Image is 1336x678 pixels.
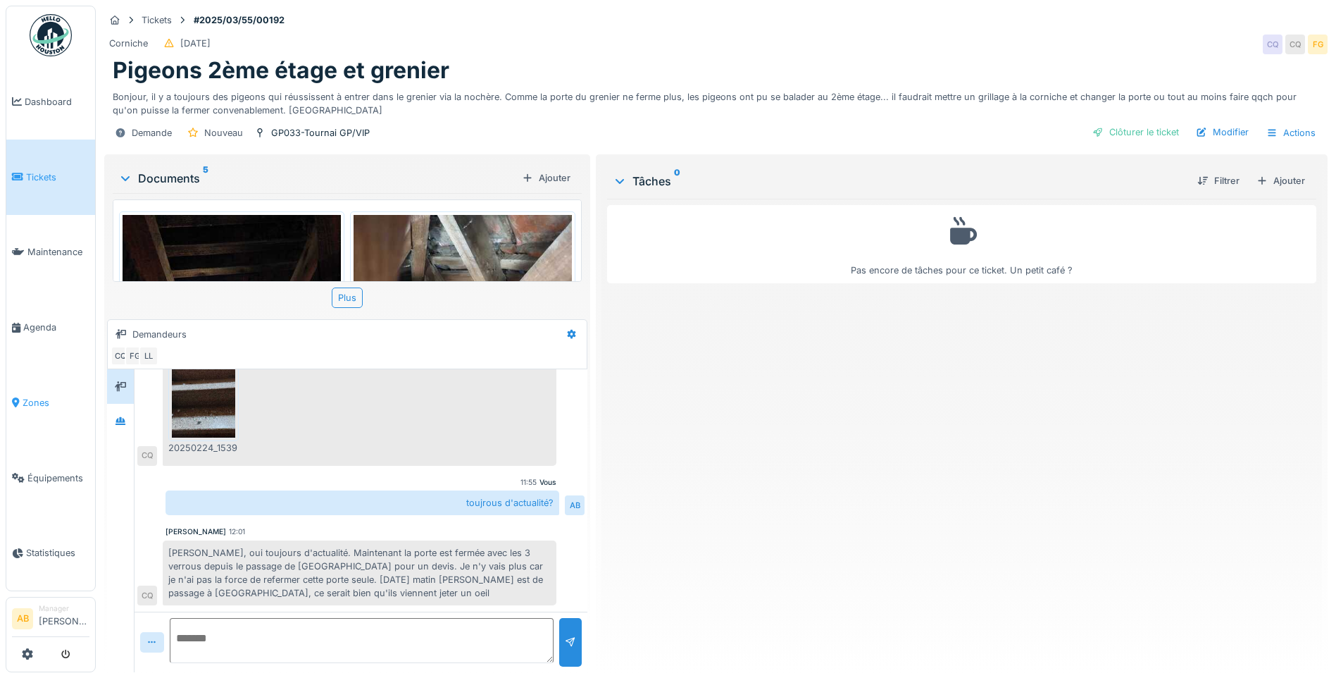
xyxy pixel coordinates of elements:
[125,346,144,366] div: FG
[137,446,157,466] div: CQ
[12,603,89,637] a: AB Manager[PERSON_NAME]
[39,603,89,634] li: [PERSON_NAME]
[180,37,211,50] div: [DATE]
[27,471,89,485] span: Équipements
[118,170,516,187] div: Documents
[168,441,239,455] div: 20250224_153948.jpg
[12,608,33,629] li: AB
[1263,35,1282,54] div: CQ
[1087,123,1185,142] div: Clôturer le ticket
[137,586,157,605] div: CQ
[30,14,72,56] img: Badge_color-CXgf-gQk.svg
[539,477,556,488] div: Vous
[27,245,89,259] span: Maintenance
[204,126,243,140] div: Nouveau
[1285,35,1305,54] div: CQ
[23,321,89,334] span: Agenda
[6,290,95,365] a: Agenda
[166,526,226,537] div: [PERSON_NAME]
[520,477,537,488] div: 11:55
[271,126,370,140] div: GP033-Tournai GP/VIP
[188,13,290,27] strong: #2025/03/55/00192
[132,126,172,140] div: Demande
[354,215,572,506] img: ril4gt89n12l49w8h4hb2xjqp6go
[163,338,556,465] div: Un nouveau fichier a été ajouté à la conversation par [PERSON_NAME]
[613,173,1186,190] div: Tâches
[229,526,245,537] div: 12:01
[6,64,95,140] a: Dashboard
[163,541,556,606] div: [PERSON_NAME], oui toujours d'actualité. Maintenant la porte est fermée avec les 3 verrous depuis...
[1192,171,1245,190] div: Filtrer
[6,516,95,591] a: Statistiques
[1190,123,1254,142] div: Modifier
[332,288,363,308] div: Plus
[139,346,158,366] div: LL
[1260,123,1322,143] div: Actions
[26,546,89,560] span: Statistiques
[23,396,89,409] span: Zones
[1251,171,1311,190] div: Ajouter
[39,603,89,614] div: Manager
[6,440,95,516] a: Équipements
[113,57,449,84] h1: Pigeons 2ème étage et grenier
[25,95,89,109] span: Dashboard
[142,13,172,27] div: Tickets
[616,211,1307,277] div: Pas encore de tâches pour ce ticket. Un petit café ?
[565,495,585,515] div: AB
[26,171,89,184] span: Tickets
[6,140,95,215] a: Tickets
[132,328,187,341] div: Demandeurs
[6,365,95,440] a: Zones
[166,491,559,515] div: toujrous d'actualité?
[113,85,1319,117] div: Bonjour, il y a toujours des pigeons qui réussissent à entrer dans le grenier via la nochère. Com...
[111,346,130,366] div: CQ
[123,215,341,506] img: lvjwt5ejk2rsmhtgc5dglervxu8o
[674,173,680,190] sup: 0
[172,367,235,438] img: yqzk162xkztug60rpv1mu8gaalb3
[1308,35,1328,54] div: FG
[203,170,208,187] sup: 5
[109,37,148,50] div: Corniche
[6,215,95,290] a: Maintenance
[516,168,576,187] div: Ajouter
